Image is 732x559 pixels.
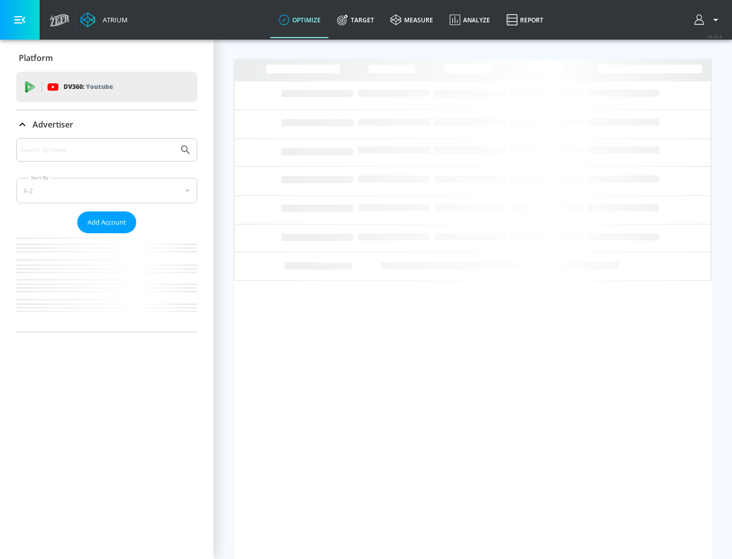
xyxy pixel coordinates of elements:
a: optimize [270,2,329,38]
div: A-Z [16,178,197,203]
label: Sort By [29,174,51,181]
a: Report [498,2,552,38]
a: Analyze [441,2,498,38]
div: Atrium [99,15,128,24]
a: Target [329,2,382,38]
p: DV360: [64,81,113,92]
p: Advertiser [33,119,73,130]
a: measure [382,2,441,38]
div: Advertiser [16,138,197,332]
div: Advertiser [16,110,197,139]
p: Platform [19,52,53,64]
p: Youtube [86,81,113,92]
nav: list of Advertiser [16,233,197,332]
div: Platform [16,44,197,72]
input: Search by name [20,143,174,157]
div: DV360: Youtube [16,72,197,102]
a: Atrium [80,12,128,27]
button: Add Account [77,211,136,233]
span: v 4.25.4 [708,34,722,39]
span: Add Account [87,216,126,228]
